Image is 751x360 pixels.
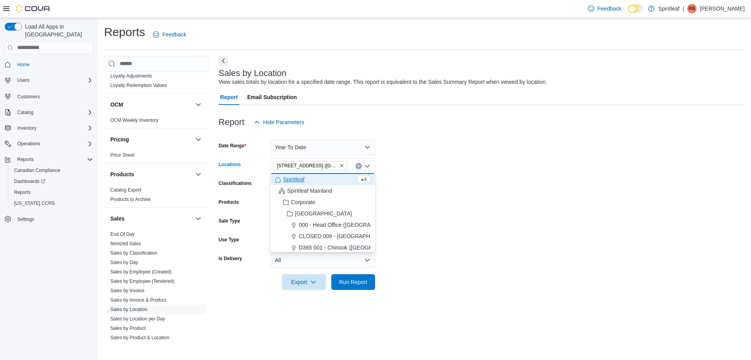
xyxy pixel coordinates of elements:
[110,170,192,178] button: Products
[17,156,34,163] span: Reports
[219,118,244,127] h3: Report
[273,161,348,170] span: 593 - Spiritleaf Sandalwood Pkwy E (Brampton)
[11,199,93,208] span: Washington CCRS
[339,278,367,286] span: Run Report
[219,78,547,86] div: View sales totals by location for a specified date range. This report is equivalent to the Sales ...
[658,4,679,13] p: Spiritleaf
[247,89,297,105] span: Email Subscription
[689,4,695,13] span: RB
[162,31,186,38] span: Feedback
[2,123,96,134] button: Inventory
[194,214,203,223] button: Sales
[110,260,138,265] a: Sales by Day
[11,177,93,186] span: Dashboards
[2,107,96,118] button: Catalog
[2,138,96,149] button: Operations
[14,123,93,133] span: Inventory
[110,73,152,79] a: Loyalty Adjustments
[150,27,189,42] a: Feedback
[16,5,51,13] img: Cova
[287,274,321,290] span: Export
[104,150,209,163] div: Pricing
[110,250,157,256] a: Sales by Classification
[299,232,395,240] span: CLOSED 009 - [GEOGRAPHIC_DATA].
[14,139,43,148] button: Operations
[291,198,315,206] span: Corporate
[110,279,174,284] a: Sales by Employee (Tendered)
[251,114,307,130] button: Hide Parameters
[270,231,375,242] button: CLOSED 009 - [GEOGRAPHIC_DATA].
[110,187,141,193] span: Catalog Export
[340,163,344,168] button: Remove 593 - Spiritleaf Sandalwood Pkwy E (Brampton) from selection in this group
[219,237,239,243] label: Use Type
[219,143,246,149] label: Date Range
[11,199,58,208] a: [US_STATE] CCRS
[17,94,40,100] span: Customers
[110,152,135,158] a: Price Sheet
[110,316,165,322] span: Sales by Location per Day
[110,82,167,89] span: Loyalty Redemption Values
[17,216,34,223] span: Settings
[110,231,135,237] span: End Of Day
[8,176,96,187] a: Dashboards
[2,213,96,225] button: Settings
[270,185,375,197] button: Spiritleaf Mainland
[110,288,144,294] span: Sales by Invoice
[14,108,93,117] span: Catalog
[8,198,96,209] button: [US_STATE] CCRS
[14,76,93,85] span: Users
[110,197,151,202] a: Products to Archive
[270,208,375,219] button: [GEOGRAPHIC_DATA]
[104,185,209,207] div: Products
[17,109,33,116] span: Catalog
[22,23,93,38] span: Load All Apps in [GEOGRAPHIC_DATA]
[110,241,141,247] span: Itemized Sales
[110,101,123,109] h3: OCM
[110,136,192,143] button: Pricing
[14,155,37,164] button: Reports
[17,77,29,83] span: Users
[356,163,362,169] button: Clear input
[110,306,147,313] span: Sales by Location
[219,56,228,65] button: Next
[8,165,96,176] button: Canadian Compliance
[14,139,93,148] span: Operations
[110,215,192,223] button: Sales
[17,62,30,68] span: Home
[2,154,96,165] button: Reports
[110,269,172,275] a: Sales by Employee (Created)
[5,56,93,245] nav: Complex example
[194,100,203,109] button: OCM
[110,241,141,246] a: Itemized Sales
[270,242,375,253] button: D365 001 - Chinook ([GEOGRAPHIC_DATA])
[14,92,43,101] a: Customers
[14,178,45,185] span: Dashboards
[14,155,93,164] span: Reports
[194,135,203,144] button: Pricing
[17,141,40,147] span: Operations
[104,24,145,40] h1: Reports
[270,219,375,231] button: 000 - Head Office ([GEOGRAPHIC_DATA])
[110,187,141,193] a: Catalog Export
[110,288,144,293] a: Sales by Invoice
[110,118,158,123] a: OCM Weekly Inventory
[110,83,167,88] a: Loyalty Redemption Values
[8,187,96,198] button: Reports
[110,269,172,275] span: Sales by Employee (Created)
[295,210,352,217] span: [GEOGRAPHIC_DATA]
[700,4,745,13] p: [PERSON_NAME]
[263,118,304,126] span: Hide Parameters
[220,89,238,105] span: Report
[14,167,60,174] span: Canadian Compliance
[14,108,36,117] button: Catalog
[110,101,192,109] button: OCM
[14,60,33,69] a: Home
[219,218,240,224] label: Sale Type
